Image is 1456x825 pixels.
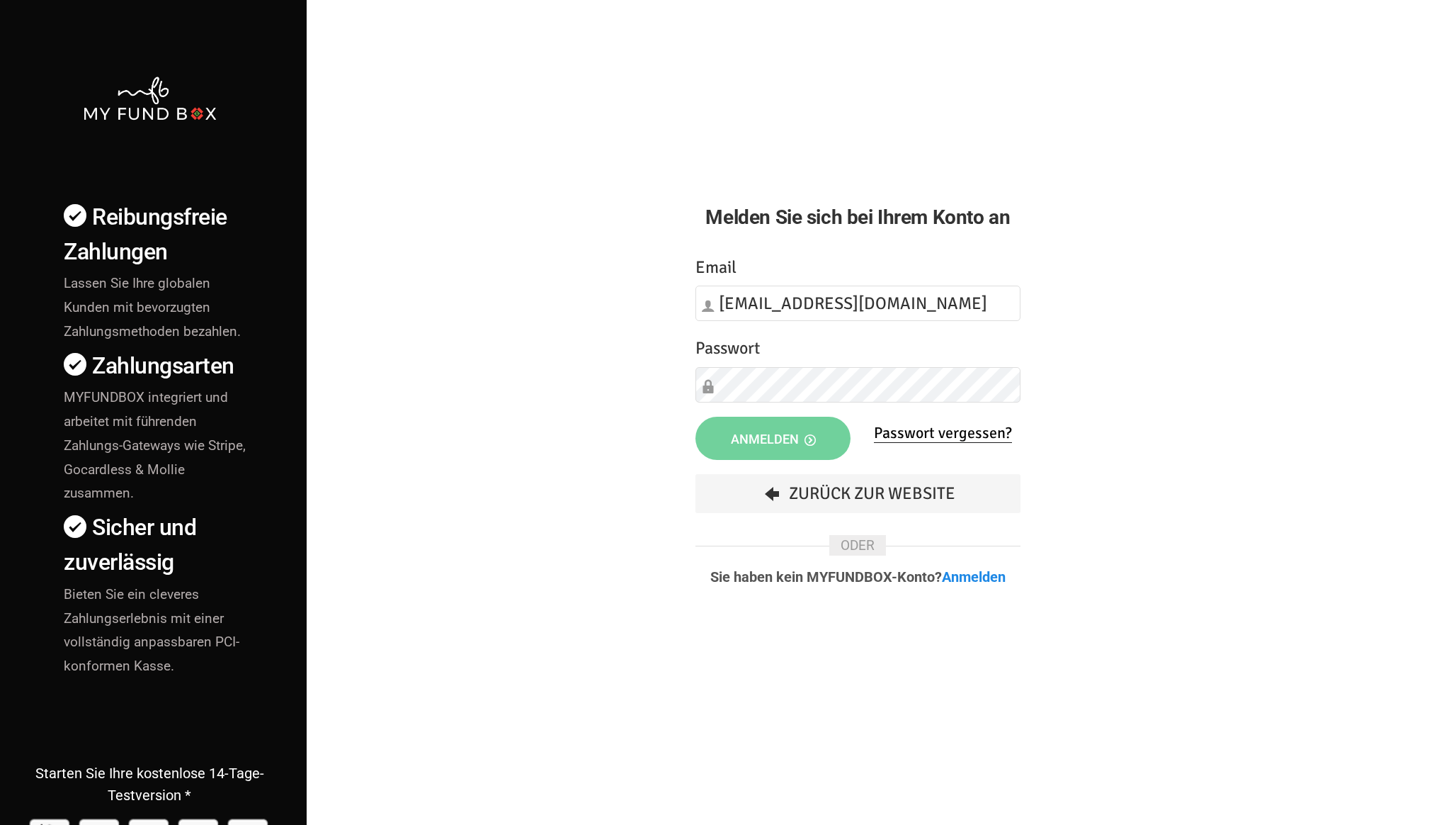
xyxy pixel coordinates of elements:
h2: Melden Sie sich bei Ihrem Konto an [695,202,1020,232]
button: Anmelden [695,417,851,460]
label: Email [695,254,736,281]
a: Zurück zur Website [695,474,1020,513]
img: mfbwhite.png [82,75,217,122]
input: Email [695,286,1020,321]
h4: Reibungsfreie Zahlungen [64,200,250,269]
h4: Sicher und zuverlässig [64,510,250,580]
span: Anmelden [731,432,816,447]
span: Bieten Sie ein cleveres Zahlungserlebnis mit einer vollständig anpassbaren PCI-konformen Kasse. [64,586,239,675]
span: ODER [829,535,886,556]
a: Passwort vergessen? [874,423,1012,443]
span: Lassen Sie Ihre globalen Kunden mit bevorzugten Zahlungsmethoden bezahlen. [64,275,241,339]
a: Anmelden [942,568,1006,585]
h4: Zahlungsarten [64,349,250,383]
span: MYFUNDBOX integriert und arbeitet mit führenden Zahlungs-Gateways wie Stripe, Gocardless & Mollie... [64,389,246,501]
p: Sie haben kein MYFUNDBOX-Konto? [695,570,1020,584]
label: Passwort [695,335,760,361]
